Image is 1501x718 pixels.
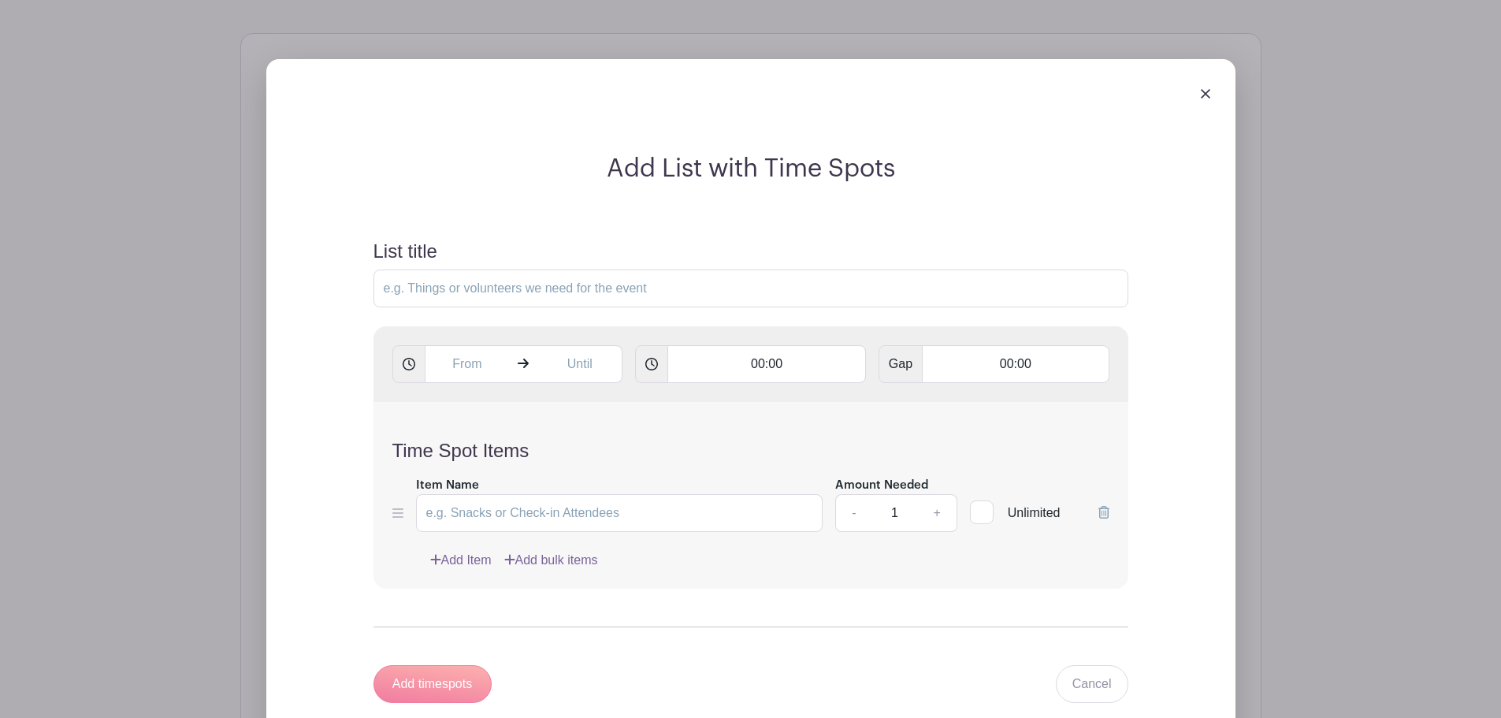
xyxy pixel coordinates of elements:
input: e.g. Snacks or Check-in Attendees [416,494,823,532]
input: e.g. Things or volunteers we need for the event [373,270,1128,307]
a: Add Item [430,551,492,570]
input: From [425,345,510,383]
a: - [835,494,871,532]
label: List title [373,240,437,263]
span: Gap [879,345,923,383]
a: + [917,494,957,532]
input: Until [537,345,622,383]
h2: Add List with Time Spots [355,154,1147,184]
input: Gap [922,345,1109,383]
input: Timespot length [667,345,866,383]
span: Unlimited [1008,506,1061,519]
a: Add bulk items [504,551,598,570]
h4: Time Spot Items [392,440,1109,463]
a: Cancel [1056,665,1128,703]
img: close_button-5f87c8562297e5c2d7936805f587ecaba9071eb48480494691a3f1689db116b3.svg [1201,89,1210,99]
label: Item Name [416,477,479,495]
label: Amount Needed [835,477,928,495]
